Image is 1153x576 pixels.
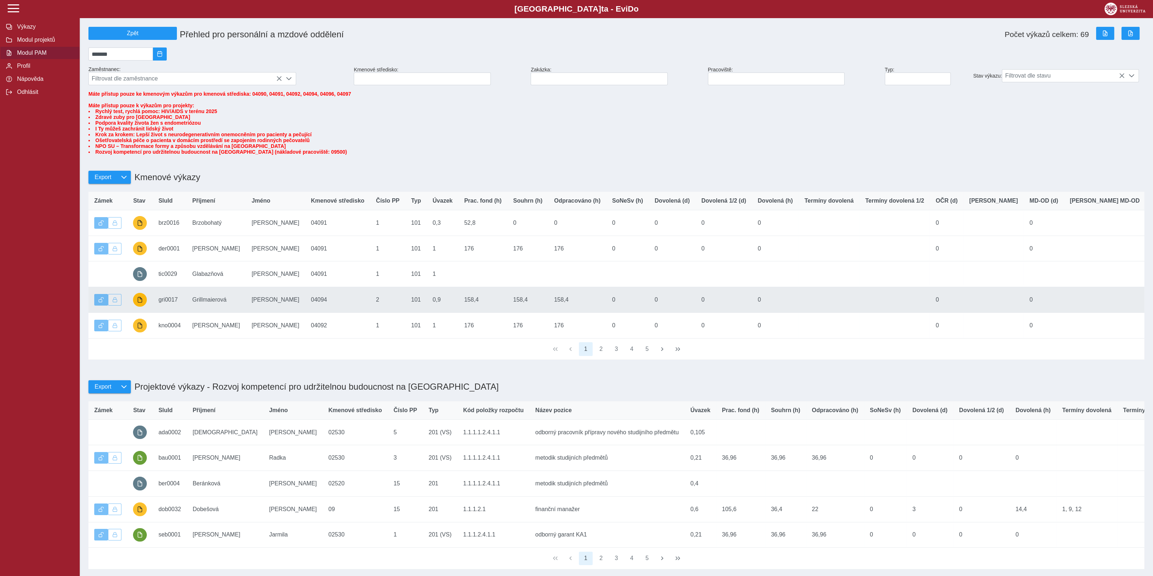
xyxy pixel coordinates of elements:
[95,384,111,390] span: Export
[388,496,423,522] td: 15
[370,261,405,287] td: 1
[133,451,147,465] button: podepsáno
[88,126,1144,132] li: I Ty můžeš zachránit lidský život
[625,552,639,565] button: 4
[930,236,963,261] td: 0
[187,419,263,445] td: [DEMOGRAPHIC_DATA]
[153,419,187,445] td: ada0002
[133,293,147,307] button: probíhají úpravy
[370,210,405,236] td: 1
[370,312,405,338] td: 1
[649,312,696,338] td: 0
[94,504,108,515] button: Výkaz je odemčen.
[690,407,710,414] span: Úvazek
[388,471,423,497] td: 15
[864,522,907,548] td: 0
[133,242,147,256] button: probíhají úpravy
[153,471,187,497] td: ber0004
[108,452,122,464] button: Uzamknout lze pouze výkaz, který je podepsán a schválen.
[907,445,953,471] td: 0
[15,37,74,43] span: Modul projektů
[153,496,187,522] td: dob0032
[246,210,305,236] td: [PERSON_NAME]
[1070,198,1140,204] span: [PERSON_NAME] MD-OD
[133,407,145,414] span: Stav
[716,522,765,548] td: 36,96
[153,261,186,287] td: tic0029
[187,445,263,471] td: [PERSON_NAME]
[252,198,270,204] span: Jméno
[806,445,864,471] td: 36,96
[655,198,690,204] span: Dovolená (d)
[696,210,752,236] td: 0
[423,496,457,522] td: 201
[311,198,365,204] span: Kmenové středisko
[457,445,530,471] td: 1.1.1.1.2.4.1.1
[15,63,74,69] span: Profil
[548,236,606,261] td: 176
[459,210,507,236] td: 52,8
[133,502,147,516] button: probíhají úpravy
[89,72,282,85] span: Filtrovat dle zaměstnance
[752,312,799,338] td: 0
[94,407,113,414] span: Zámek
[771,407,800,414] span: Souhrn (h)
[246,236,305,261] td: [PERSON_NAME]
[696,236,752,261] td: 0
[685,419,716,445] td: 0,105
[936,198,957,204] span: OČR (d)
[94,243,108,254] button: Výkaz je odemčen.
[88,171,117,184] button: Export
[305,210,370,236] td: 04091
[752,287,799,313] td: 0
[649,287,696,313] td: 0
[153,287,186,313] td: gri0017
[323,522,388,548] td: 02530
[625,342,639,356] button: 4
[970,66,1147,85] div: Stav výkazu:
[246,312,305,338] td: [PERSON_NAME]
[628,4,634,13] span: D
[1029,198,1058,204] span: MD-OD (d)
[15,76,74,82] span: Nápověda
[88,132,1144,137] li: Krok za krokem: Lepší život s neurodegenerativním onemocněním pro pacienty a pečující
[548,210,606,236] td: 0
[752,236,799,261] td: 0
[1010,496,1057,522] td: 14,4
[806,496,864,522] td: 22
[22,4,1131,14] b: [GEOGRAPHIC_DATA] a - Evi
[108,217,122,229] button: Uzamknout lze pouze výkaz, který je podepsán a schválen.
[323,445,388,471] td: 02530
[177,26,708,42] h1: Přehled pro personální a mzdové oddělení
[323,496,388,522] td: 09
[606,287,649,313] td: 0
[305,312,370,338] td: 04092
[133,198,145,204] span: Stav
[394,407,417,414] span: Číslo PP
[806,522,864,548] td: 36,96
[530,445,685,471] td: metodik studijních předmětů
[108,504,122,515] button: Uzamknout lze pouze výkaz, který je podepsán a schválen.
[705,64,882,88] div: Pracoviště:
[459,236,507,261] td: 176
[95,174,111,181] span: Export
[405,312,427,338] td: 101
[158,198,173,204] span: SluId
[969,198,1018,204] span: [PERSON_NAME]
[133,216,147,230] button: probíhají úpravy
[1010,445,1057,471] td: 0
[388,419,423,445] td: 5
[530,496,685,522] td: finanční manažer
[722,407,759,414] span: Prac. fond (h)
[86,63,351,88] div: Zaměstnanec:
[594,552,608,565] button: 2
[269,407,288,414] span: Jméno
[930,287,963,313] td: 0
[263,419,323,445] td: [PERSON_NAME]
[530,522,685,548] td: odborný garant KA1
[812,407,858,414] span: Odpracováno (h)
[594,342,608,356] button: 2
[1024,210,1064,236] td: 0
[108,294,122,306] button: Uzamknout lze pouze výkaz, který je podepsán a schválen.
[133,528,147,542] button: podepsáno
